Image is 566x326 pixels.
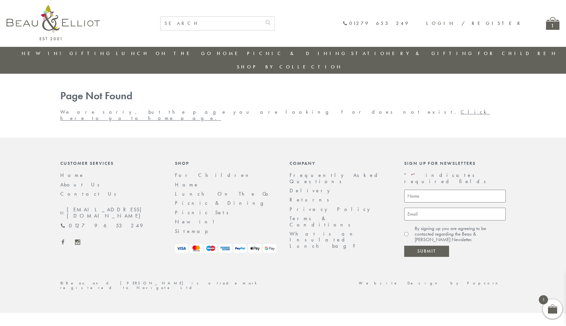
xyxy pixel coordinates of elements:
[175,190,272,197] a: Lunch On The Go
[290,161,391,166] div: Company
[175,181,199,188] a: Home
[343,21,410,26] a: 01279 653 249
[54,281,283,290] div: ©Beau and [PERSON_NAME] is a trademark registered to Navigate Ltd.
[175,161,276,166] div: Shop
[60,172,85,179] a: Home
[404,208,506,221] input: Email
[478,50,557,57] a: For Children
[175,209,233,216] a: Picnic Sets
[60,108,490,121] a: Click here to go to home page.
[175,172,254,179] a: For Children
[404,172,506,184] p: " " indicates required fields
[247,50,347,57] a: Picnic & Dining
[175,218,219,225] a: New in!
[415,226,506,243] label: By signing up you are agreeing to be contacted regarding the Beau & [PERSON_NAME] Newsletter.
[22,50,66,57] a: New in!
[290,187,333,194] a: Delivery
[60,181,104,188] a: About Us
[60,90,506,102] h1: Page Not Found
[175,200,270,206] a: Picnic & Dining
[546,17,559,30] a: 1
[116,50,213,57] a: Lunch On The Go
[175,228,217,235] a: Sitemap
[160,17,261,30] input: SEARCH
[60,207,162,219] a: [EMAIL_ADDRESS][DOMAIN_NAME]
[175,244,276,253] img: payment-logos.png
[404,246,449,257] input: Submit
[7,5,100,40] img: logo
[54,90,512,121] div: We are sorry, but the page you are looking for does not exist.
[60,223,143,229] a: 01279 653 249
[426,20,523,27] a: Login / Register
[290,196,333,203] a: Returns
[539,295,548,304] span: 1
[217,50,243,57] a: Home
[237,64,343,70] a: Shop by collection
[290,206,373,213] a: Privacy Policy
[69,50,112,57] a: Gifting
[351,50,474,57] a: Stationery & Gifting
[404,161,506,166] div: Sign up for newsletters
[290,230,361,249] a: What is an Insulated Lunch bag?
[60,190,121,197] a: Contact Us
[359,280,506,286] a: Website Design by Popcorn
[290,172,382,184] a: Frequently Asked Questions
[404,190,506,202] input: Name
[290,215,355,228] a: Terms & Conditions
[60,161,162,166] div: Customer Services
